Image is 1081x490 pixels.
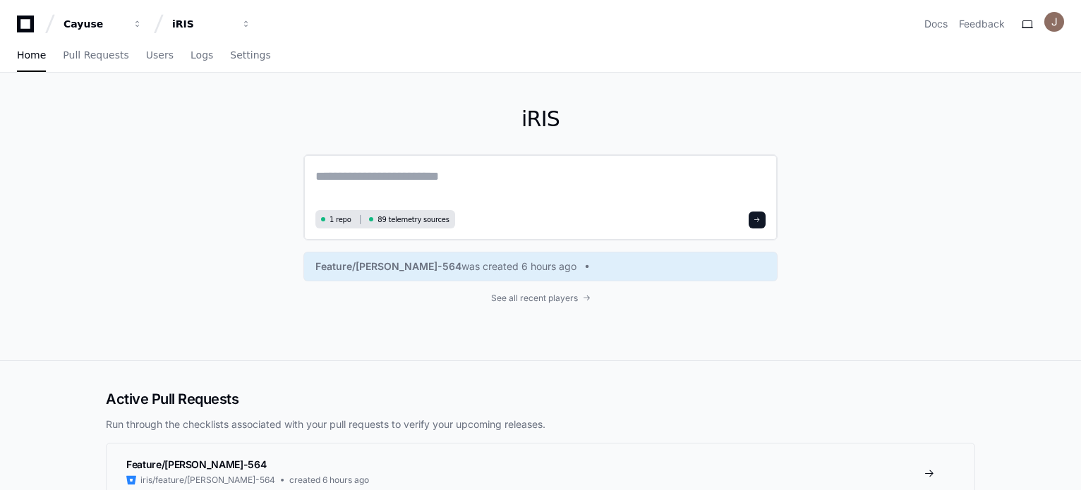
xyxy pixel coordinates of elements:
[106,389,975,409] h2: Active Pull Requests
[17,51,46,59] span: Home
[172,17,233,31] div: iRIS
[303,293,778,304] a: See all recent players
[140,474,275,486] span: iris/feature/[PERSON_NAME]-564
[146,39,174,72] a: Users
[378,214,449,225] span: 89 telemetry sources
[191,51,213,59] span: Logs
[1044,12,1064,32] img: ACg8ocL0-VV38dUbyLUN_j_Ryupr2ywH6Bky3aOUOf03hrByMsB9Zg=s96-c
[315,259,461,274] span: Feature/[PERSON_NAME]-564
[17,39,46,72] a: Home
[959,17,1005,31] button: Feedback
[491,293,578,304] span: See all recent players
[303,106,778,132] h1: iRIS
[99,49,171,60] a: Powered byPylon
[58,11,148,37] button: Cayuse
[230,51,270,59] span: Settings
[461,259,576,274] span: was created 6 hours ago
[315,259,766,274] a: Feature/[PERSON_NAME]-564was created 6 hours ago
[63,39,128,72] a: Pull Requests
[63,51,128,59] span: Pull Requests
[330,214,351,225] span: 1 repo
[64,17,124,31] div: Cayuse
[289,474,369,486] span: created 6 hours ago
[106,417,975,431] p: Run through the checklists associated with your pull requests to verify your upcoming releases.
[146,51,174,59] span: Users
[230,39,270,72] a: Settings
[167,11,257,37] button: iRIS
[140,49,171,60] span: Pylon
[191,39,213,72] a: Logs
[126,458,266,470] span: Feature/[PERSON_NAME]-564
[924,17,948,31] a: Docs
